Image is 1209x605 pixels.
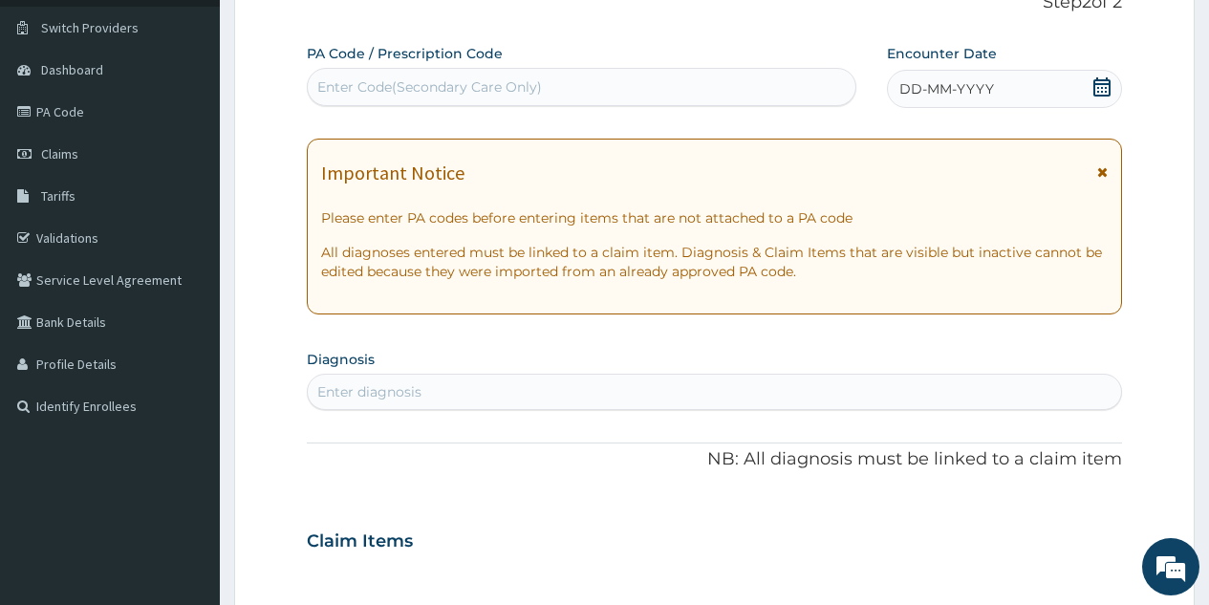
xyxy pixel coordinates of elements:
[10,402,364,469] textarea: Type your message and hit 'Enter'
[41,19,139,36] span: Switch Providers
[41,61,103,78] span: Dashboard
[313,10,359,55] div: Minimize live chat window
[99,107,321,132] div: Chat with us now
[307,531,413,552] h3: Claim Items
[307,447,1122,472] p: NB: All diagnosis must be linked to a claim item
[35,96,77,143] img: d_794563401_company_1708531726252_794563401
[899,79,994,98] span: DD-MM-YYYY
[41,145,78,162] span: Claims
[317,77,542,97] div: Enter Code(Secondary Care Only)
[321,162,464,184] h1: Important Notice
[41,187,76,205] span: Tariffs
[887,44,997,63] label: Encounter Date
[111,181,264,374] span: We're online!
[321,243,1108,281] p: All diagnoses entered must be linked to a claim item. Diagnosis & Claim Items that are visible bu...
[321,208,1108,227] p: Please enter PA codes before entering items that are not attached to a PA code
[317,382,421,401] div: Enter diagnosis
[307,350,375,369] label: Diagnosis
[307,44,503,63] label: PA Code / Prescription Code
